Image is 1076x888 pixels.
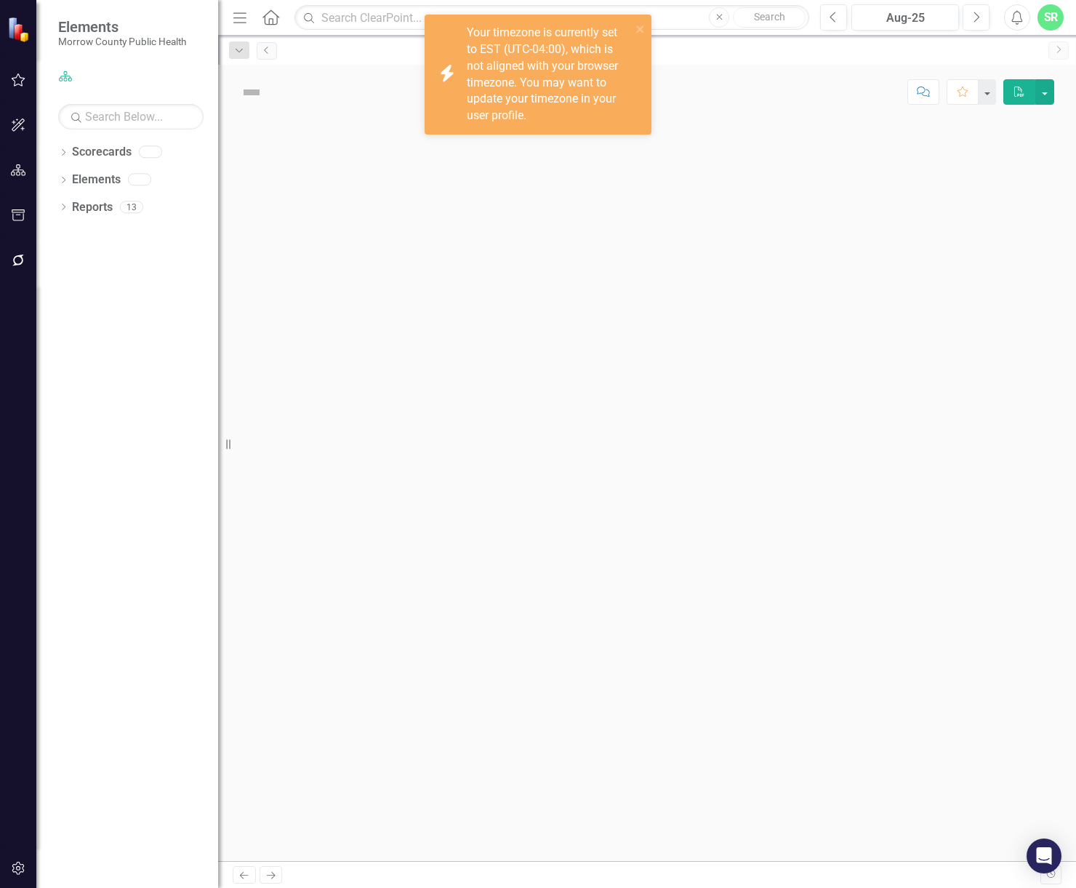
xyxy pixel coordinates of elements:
span: Search [754,11,785,23]
input: Search Below... [58,104,204,129]
button: Aug-25 [851,4,959,31]
img: Not Defined [240,81,263,104]
div: 13 [120,201,143,213]
a: Elements [72,172,121,188]
button: Search [733,7,806,28]
div: Open Intercom Messenger [1027,839,1061,873]
small: Morrow County Public Health [58,36,186,47]
div: Your timezone is currently set to EST (UTC-04:00), which is not aligned with your browser timezon... [467,25,631,124]
a: Scorecards [72,144,132,161]
img: ClearPoint Strategy [7,16,33,41]
div: Aug-25 [856,9,954,27]
button: SR [1037,4,1064,31]
span: Elements [58,18,186,36]
a: Reports [72,199,113,216]
button: close [635,20,646,37]
input: Search ClearPoint... [294,5,809,31]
